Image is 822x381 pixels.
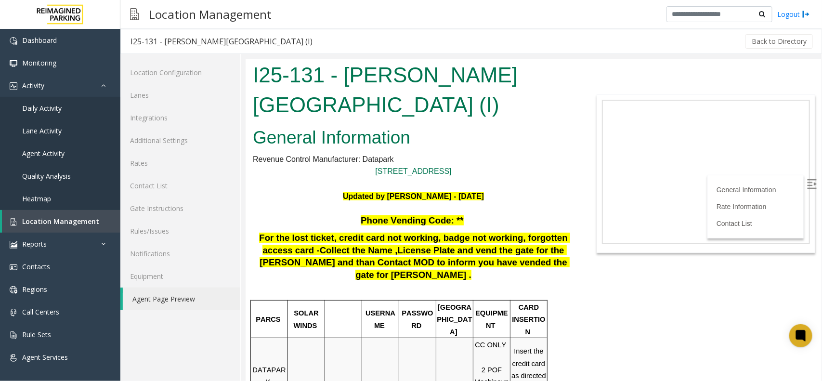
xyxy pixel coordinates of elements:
[10,241,17,249] img: 'icon'
[120,61,240,84] a: Location Configuration
[191,245,226,277] span: [GEOGRAPHIC_DATA]
[10,331,17,339] img: 'icon'
[7,96,148,105] span: Revenue Control Manufacturer: Datapark
[120,265,240,288] a: Equipment
[13,174,89,184] span: For the lost ticket
[120,197,240,220] a: Gate Instructions
[120,220,240,242] a: Rules/Issues
[120,106,240,129] a: Integrations
[120,84,240,106] a: Lanes
[22,58,56,67] span: Monitoring
[802,9,810,19] img: logout
[471,144,521,152] a: Rate Information
[130,35,313,48] div: I25-131 - [PERSON_NAME][GEOGRAPHIC_DATA] (I)
[22,194,51,203] span: Heatmap
[471,127,531,135] a: General Information
[7,307,40,328] span: DATAPARK
[115,157,218,167] span: Phone Vending Code: **
[471,161,507,169] a: Contact List
[120,152,240,174] a: Rates
[156,250,187,271] span: PASSWORD
[22,330,51,339] span: Rule Sets
[266,289,302,345] span: Insert the credit card as directed by the machine
[22,239,47,249] span: Reports
[2,210,120,233] a: Location Management
[22,36,57,45] span: Dashboard
[10,82,17,90] img: 'icon'
[14,186,324,221] span: Collect the Name ,License Plate and vend the gate for the [PERSON_NAME] and than Contact MOD to i...
[22,307,59,316] span: Call Centers
[22,104,62,113] span: Daily Activity
[10,37,17,45] img: 'icon'
[144,2,276,26] h3: Location Management
[22,81,44,90] span: Activity
[745,34,813,49] button: Back to Directory
[230,250,262,271] span: EQUIPMENT
[10,309,17,316] img: 'icon'
[22,171,71,181] span: Quality Analysis
[10,286,17,294] img: 'icon'
[10,263,17,271] img: 'icon'
[561,120,571,130] img: Open/Close Sidebar Menu
[22,217,99,226] span: Location Management
[10,257,35,264] span: PARCS
[120,250,150,271] span: USERNAME
[266,245,300,277] span: CARD INSERTION
[120,174,240,197] a: Contact List
[7,66,328,92] h2: General Information
[130,108,206,117] a: [STREET_ADDRESS]
[22,285,47,294] span: Regions
[22,126,62,135] span: Lane Activity
[97,133,238,142] font: Updated by [PERSON_NAME] - [DATE]
[71,186,74,197] span: -
[777,9,810,19] a: Logout
[229,282,261,290] span: CC ONLY
[22,149,65,158] span: Agent Activity
[22,353,68,362] span: Agent Services
[10,354,17,362] img: 'icon'
[130,2,139,26] img: pageIcon
[7,1,328,61] h1: I25-131 - [PERSON_NAME][GEOGRAPHIC_DATA] (I)
[22,262,50,271] span: Contacts
[229,307,258,328] span: 2 POF Machine
[17,174,325,197] span: , credit card not working, badge not working, forgotten access card
[10,60,17,67] img: 'icon'
[120,242,240,265] a: Notifications
[48,250,75,271] span: SOLAR WINDS
[10,218,17,226] img: 'icon'
[123,288,240,310] a: Agent Page Preview
[120,129,240,152] a: Additional Settings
